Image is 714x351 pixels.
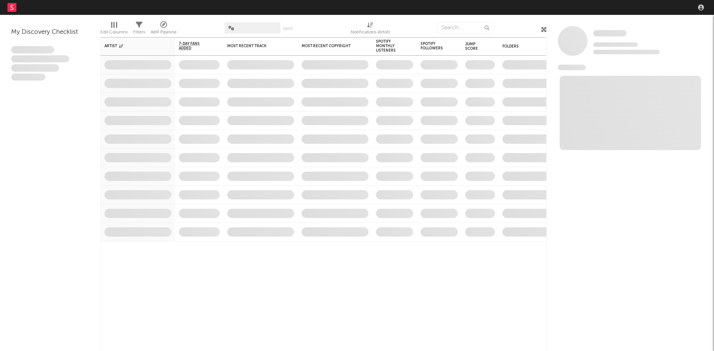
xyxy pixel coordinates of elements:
[376,39,402,53] div: Spotify Monthly Listeners
[283,27,293,31] button: Save
[302,44,357,48] div: Most Recent Copyright
[151,28,177,37] div: A&R Pipeline
[133,28,145,37] div: Filters
[227,44,283,48] div: Most Recent Track
[593,42,638,47] span: Tracking Since: [DATE]
[437,22,493,33] input: Search...
[100,19,128,40] div: Edit Columns
[351,19,390,40] div: Notifications (Artist)
[11,28,89,37] div: My Discovery Checklist
[11,55,69,63] span: Integer aliquet in purus et
[100,28,128,37] div: Edit Columns
[593,30,627,37] a: Some Artist
[179,42,209,51] span: 7-Day Fans Added
[558,65,586,70] span: News Feed
[351,28,390,37] div: Notifications (Artist)
[421,42,447,51] div: Spotify Followers
[11,46,54,53] span: Lorem ipsum dolor
[502,44,558,49] div: Folders
[11,64,59,72] span: Praesent ac interdum
[11,74,45,81] span: Aliquam viverra
[104,44,160,48] div: Artist
[151,19,177,40] div: A&R Pipeline
[133,19,145,40] div: Filters
[593,50,660,54] span: 0 fans last week
[593,30,627,36] span: Some Artist
[465,42,484,51] div: Jump Score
